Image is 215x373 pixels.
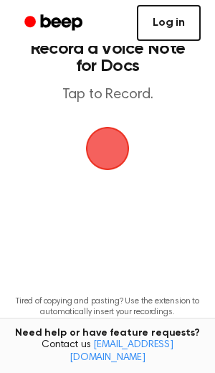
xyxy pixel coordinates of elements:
h1: Record a Voice Note for Docs [26,40,189,75]
a: Beep [14,9,95,37]
span: Contact us [9,339,206,364]
a: [EMAIL_ADDRESS][DOMAIN_NAME] [70,340,173,363]
p: Tired of copying and pasting? Use the extension to automatically insert your recordings. [11,296,204,318]
img: Beep Logo [86,127,129,170]
a: Log in [137,5,201,41]
p: Tap to Record. [26,86,189,104]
